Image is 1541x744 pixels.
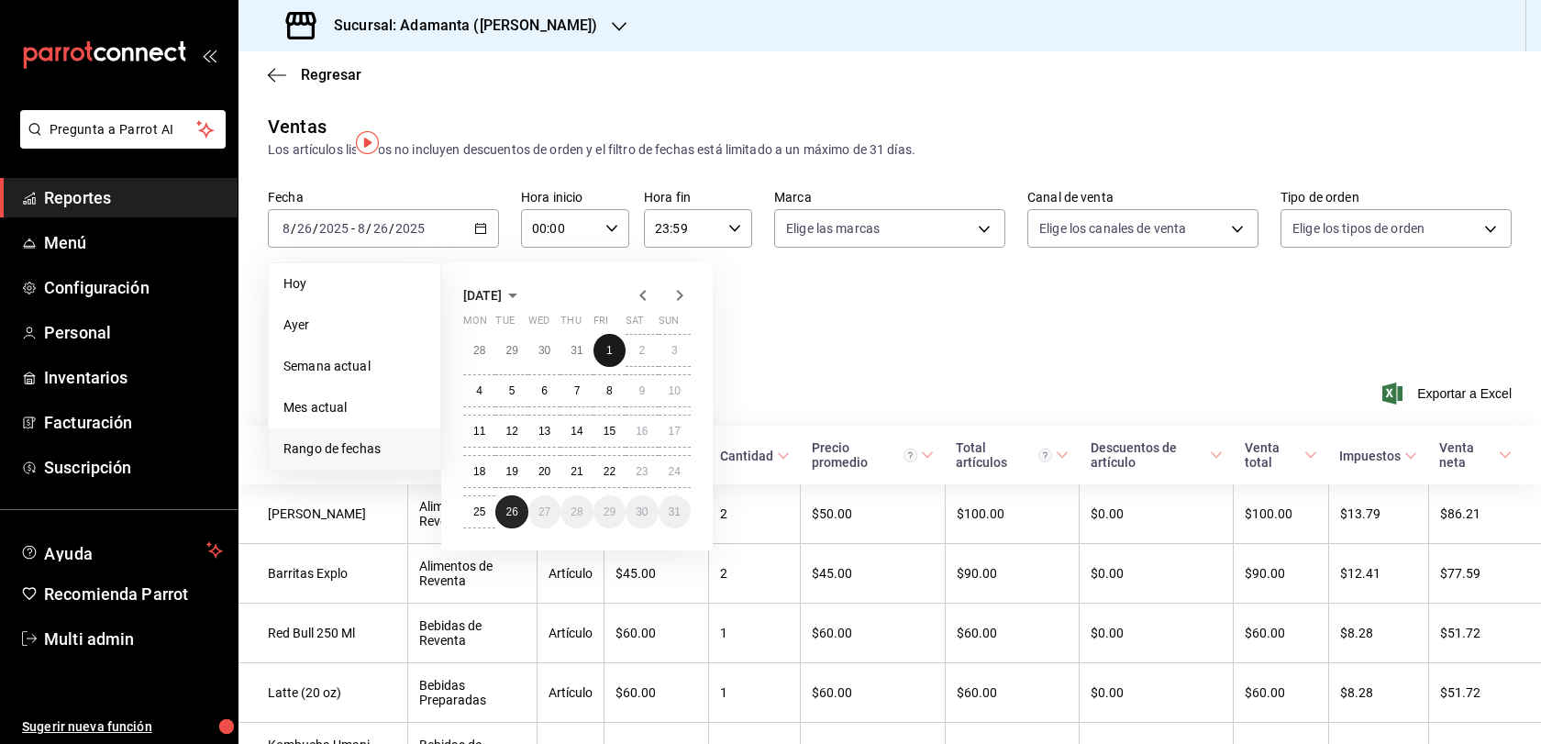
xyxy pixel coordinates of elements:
[626,495,658,528] button: August 30, 2025
[282,221,291,236] input: --
[709,544,801,604] td: 2
[671,344,678,357] abbr: August 3, 2025
[606,384,613,397] abbr: August 8, 2025
[1234,663,1329,723] td: $60.00
[44,410,223,435] span: Facturación
[509,384,516,397] abbr: August 5, 2025
[1245,440,1302,470] div: Venta total
[801,544,945,604] td: $45.00
[238,544,407,604] td: Barritas Explo
[560,495,593,528] button: August 28, 2025
[528,495,560,528] button: August 27, 2025
[202,48,216,62] button: open_drawer_menu
[604,544,709,604] td: $45.00
[44,230,223,255] span: Menú
[283,398,426,417] span: Mes actual
[463,284,524,306] button: [DATE]
[644,191,752,204] label: Hora fin
[604,663,709,723] td: $60.00
[301,66,361,83] span: Regresar
[593,315,608,334] abbr: Friday
[283,316,426,335] span: Ayer
[389,221,394,236] span: /
[495,315,514,334] abbr: Tuesday
[1080,604,1234,663] td: $0.00
[473,465,485,478] abbr: August 18, 2025
[1292,219,1425,238] span: Elige los tipos de orden
[626,415,658,448] button: August 16, 2025
[593,415,626,448] button: August 15, 2025
[560,334,593,367] button: July 31, 2025
[505,425,517,438] abbr: August 12, 2025
[560,374,593,407] button: August 7, 2025
[357,221,366,236] input: --
[636,505,648,518] abbr: August 30, 2025
[463,455,495,488] button: August 18, 2025
[44,320,223,345] span: Personal
[1386,383,1512,405] button: Exportar a Excel
[593,334,626,367] button: August 1, 2025
[571,505,582,518] abbr: August 28, 2025
[268,191,499,204] label: Fecha
[356,131,379,154] img: Tooltip marker
[956,440,1052,470] div: Total artículos
[560,415,593,448] button: August 14, 2025
[1280,191,1512,204] label: Tipo de orden
[574,384,581,397] abbr: August 7, 2025
[463,374,495,407] button: August 4, 2025
[44,582,223,606] span: Recomienda Parrot
[473,425,485,438] abbr: August 11, 2025
[593,374,626,407] button: August 8, 2025
[571,344,582,357] abbr: July 31, 2025
[636,425,648,438] abbr: August 16, 2025
[372,221,389,236] input: --
[291,221,296,236] span: /
[659,495,691,528] button: August 31, 2025
[313,221,318,236] span: /
[812,440,917,470] div: Precio promedio
[1091,440,1206,470] div: Descuentos de artículo
[528,315,549,334] abbr: Wednesday
[538,465,550,478] abbr: August 20, 2025
[945,604,1080,663] td: $60.00
[528,455,560,488] button: August 20, 2025
[50,120,197,139] span: Pregunta a Parrot AI
[669,505,681,518] abbr: August 31, 2025
[319,15,597,37] h3: Sucursal: Adamanta ([PERSON_NAME])
[812,440,934,470] span: Precio promedio
[1328,604,1428,663] td: $8.28
[296,221,313,236] input: --
[626,315,644,334] abbr: Saturday
[541,384,548,397] abbr: August 6, 2025
[1080,544,1234,604] td: $0.00
[801,484,945,544] td: $50.00
[528,334,560,367] button: July 30, 2025
[786,219,880,238] span: Elige las marcas
[659,455,691,488] button: August 24, 2025
[1080,663,1234,723] td: $0.00
[1234,484,1329,544] td: $100.00
[268,113,327,140] div: Ventas
[407,544,538,604] td: Alimentos de Reventa
[351,221,355,236] span: -
[604,505,615,518] abbr: August 29, 2025
[463,415,495,448] button: August 11, 2025
[495,455,527,488] button: August 19, 2025
[22,717,223,737] span: Sugerir nueva función
[538,344,550,357] abbr: July 30, 2025
[44,539,199,561] span: Ayuda
[945,663,1080,723] td: $60.00
[505,505,517,518] abbr: August 26, 2025
[604,425,615,438] abbr: August 15, 2025
[407,604,538,663] td: Bebidas de Reventa
[709,604,801,663] td: 1
[1328,544,1428,604] td: $12.41
[945,484,1080,544] td: $100.00
[659,334,691,367] button: August 3, 2025
[44,275,223,300] span: Configuración
[538,544,604,604] td: Artículo
[626,455,658,488] button: August 23, 2025
[571,425,582,438] abbr: August 14, 2025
